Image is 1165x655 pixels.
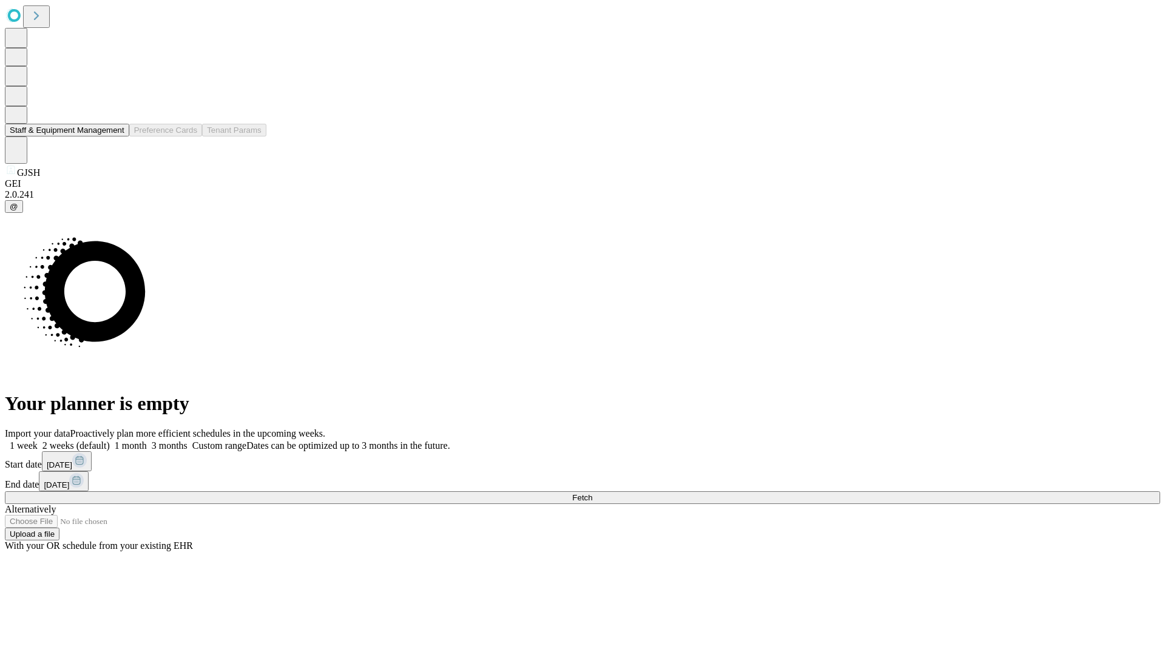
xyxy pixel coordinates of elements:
span: Import your data [5,428,70,438]
span: Proactively plan more efficient schedules in the upcoming weeks. [70,428,325,438]
span: 3 months [152,440,187,451]
span: [DATE] [44,480,69,489]
button: [DATE] [42,451,92,471]
span: 1 month [115,440,147,451]
div: Start date [5,451,1160,471]
button: [DATE] [39,471,89,491]
button: Upload a file [5,528,59,540]
h1: Your planner is empty [5,392,1160,415]
span: GJSH [17,167,40,178]
span: Dates can be optimized up to 3 months in the future. [246,440,450,451]
button: Fetch [5,491,1160,504]
div: End date [5,471,1160,491]
span: Fetch [572,493,592,502]
span: Alternatively [5,504,56,514]
div: 2.0.241 [5,189,1160,200]
button: Tenant Params [202,124,266,136]
button: @ [5,200,23,213]
span: 2 weeks (default) [42,440,110,451]
span: [DATE] [47,460,72,469]
span: @ [10,202,18,211]
button: Staff & Equipment Management [5,124,129,136]
button: Preference Cards [129,124,202,136]
div: GEI [5,178,1160,189]
span: 1 week [10,440,38,451]
span: With your OR schedule from your existing EHR [5,540,193,551]
span: Custom range [192,440,246,451]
